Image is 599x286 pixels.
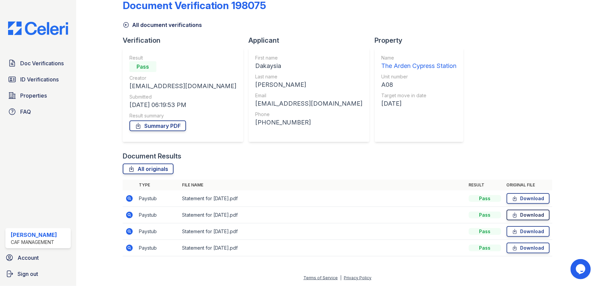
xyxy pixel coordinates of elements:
td: Statement for [DATE].pdf [179,240,466,256]
span: Doc Verifications [20,59,64,67]
div: Pass [469,245,501,251]
th: Type [136,180,179,190]
div: Last name [256,73,363,80]
div: Unit number [382,73,457,80]
div: Email [256,92,363,99]
div: Target move in date [382,92,457,99]
a: Properties [5,89,71,102]
div: First name [256,55,363,61]
td: Paystub [136,223,179,240]
a: Download [507,226,550,237]
div: [DATE] 06:19:53 PM [129,100,237,110]
img: CE_Logo_Blue-a8612792a0a2168367f1c8372b55b34899dd931a85d93a1a3d3e32e68fde9ad4.png [3,22,73,35]
span: Account [18,254,39,262]
div: Pass [469,228,501,235]
th: File name [179,180,466,190]
a: Download [507,193,550,204]
a: Privacy Policy [344,275,371,280]
div: Creator [129,75,237,81]
div: [DATE] [382,99,457,108]
td: Paystub [136,207,179,223]
a: Name The Arden Cypress Station [382,55,457,71]
span: Sign out [18,270,38,278]
div: Name [382,55,457,61]
td: Statement for [DATE].pdf [179,207,466,223]
div: Pass [469,212,501,218]
th: Result [466,180,504,190]
div: [EMAIL_ADDRESS][DOMAIN_NAME] [129,81,237,91]
div: Result [129,55,237,61]
span: FAQ [20,108,31,116]
a: ID Verifications [5,73,71,86]
span: ID Verifications [20,75,59,83]
div: The Arden Cypress Station [382,61,457,71]
div: Verification [123,36,249,45]
iframe: chat widget [571,259,592,279]
a: All document verifications [123,21,202,29]
div: Pass [469,195,501,202]
th: Original file [504,180,552,190]
div: [PERSON_NAME] [256,80,363,90]
div: Dakaysia [256,61,363,71]
a: FAQ [5,105,71,118]
a: Doc Verifications [5,57,71,70]
a: Account [3,251,73,264]
td: Statement for [DATE].pdf [179,223,466,240]
a: Download [507,243,550,253]
a: Sign out [3,267,73,281]
div: Applicant [249,36,375,45]
div: | [340,275,341,280]
a: Terms of Service [303,275,338,280]
a: All originals [123,164,174,174]
div: [PERSON_NAME] [11,231,57,239]
div: Pass [129,61,156,72]
td: Statement for [DATE].pdf [179,190,466,207]
div: Submitted [129,94,237,100]
div: [PHONE_NUMBER] [256,118,363,127]
div: CAF Management [11,239,57,246]
a: Summary PDF [129,120,186,131]
div: A08 [382,80,457,90]
div: Phone [256,111,363,118]
a: Download [507,210,550,220]
div: Document Results [123,151,181,161]
div: Property [375,36,469,45]
div: Result summary [129,112,237,119]
span: Properties [20,92,47,100]
td: Paystub [136,190,179,207]
td: Paystub [136,240,179,256]
div: [EMAIL_ADDRESS][DOMAIN_NAME] [256,99,363,108]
